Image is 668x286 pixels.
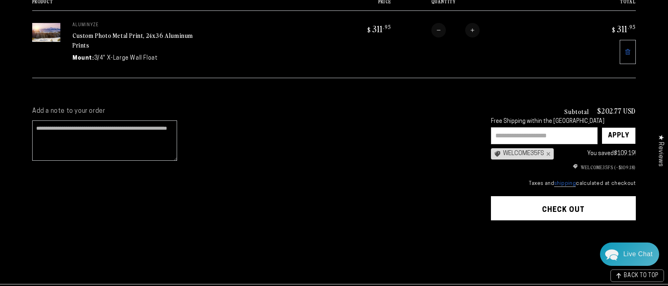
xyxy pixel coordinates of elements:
[600,242,659,266] div: Chat widget toggle
[72,23,193,28] p: Aluminyze
[86,198,109,204] span: Re:amaze
[623,242,653,266] div: Contact Us Directly
[564,108,589,114] h3: Subtotal
[491,164,636,171] li: WELCOME35FS (–$109.18)
[653,128,668,173] div: Click to open Judge.me floating reviews tab
[628,23,636,30] sup: .95
[558,149,636,159] div: You saved !
[614,151,635,157] span: $109.19
[544,151,550,157] div: ×
[491,148,554,160] div: WELCOME35FS
[72,54,94,62] dt: Mount:
[32,23,60,42] img: 24"x36" Rectangle White Glossy Aluminyzed Photo
[491,118,636,125] div: Free Shipping within the [GEOGRAPHIC_DATA]
[608,128,629,144] div: Apply
[75,12,96,33] img: Marie J
[446,23,465,37] input: Quantity for Custom Photo Metal Print, 24x36 Aluminum Prints
[612,26,616,34] span: $
[12,37,159,44] div: We usually reply within an hour at this time of day.
[62,200,109,204] span: We run on
[491,196,636,220] button: Check out
[624,273,659,279] span: BACK TO TOP
[383,23,391,30] sup: .95
[491,180,636,188] small: Taxes and calculated at checkout
[54,211,117,224] a: Send a Message
[94,54,158,62] dd: 3/4" X-Large Wall Float
[367,26,371,34] span: $
[620,40,636,64] a: Remove 24"x36" Rectangle White Glossy Aluminyzed Photo
[58,12,79,33] img: John
[366,23,391,34] bdi: 311
[491,236,636,254] iframe: PayPal-paypal
[597,107,636,114] p: $202.77 USD
[611,23,636,34] bdi: 311
[491,164,636,171] ul: Discount
[554,181,576,187] a: shipping
[92,12,113,33] img: Helga
[72,31,193,50] a: Custom Photo Metal Print, 24x36 Aluminum Prints
[32,107,475,116] label: Add a note to your order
